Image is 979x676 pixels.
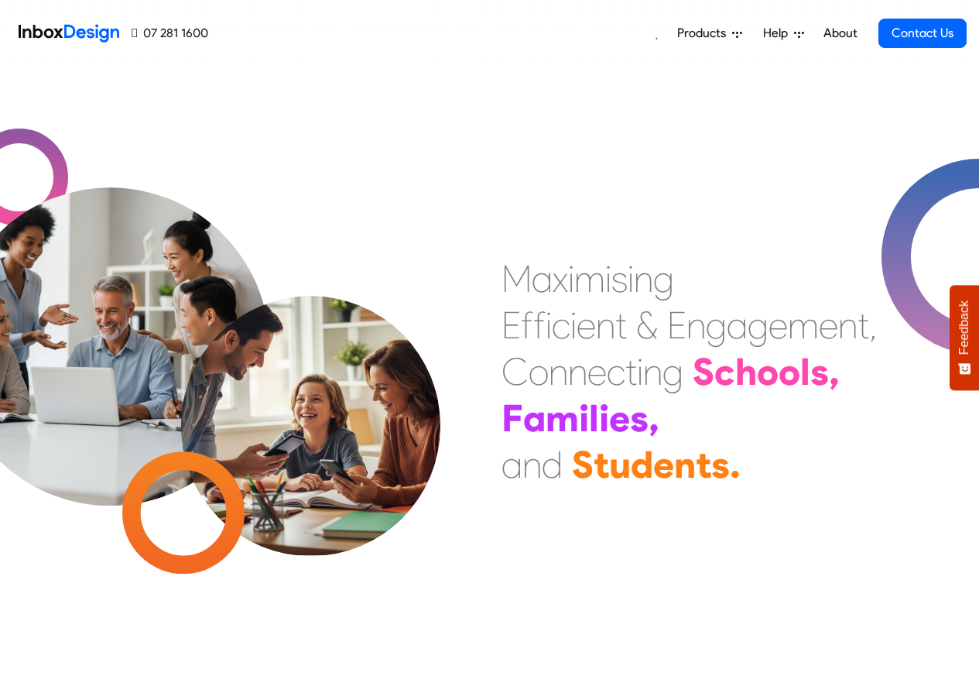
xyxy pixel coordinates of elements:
div: n [634,256,653,302]
div: l [589,395,599,441]
div: S [693,348,714,395]
div: n [568,348,587,395]
div: t [857,302,869,348]
div: E [501,302,521,348]
div: m [574,256,605,302]
div: n [596,302,615,348]
div: e [819,302,838,348]
div: u [609,441,631,488]
div: C [501,348,529,395]
div: F [501,395,523,441]
div: s [630,395,649,441]
div: a [501,441,522,488]
div: i [599,395,609,441]
div: x [553,256,568,302]
div: & [636,302,658,348]
div: f [533,302,546,348]
a: Products [671,18,748,49]
div: , [649,395,659,441]
div: o [757,348,779,395]
div: a [727,302,748,348]
div: i [628,256,634,302]
div: t [696,441,711,488]
div: g [706,302,727,348]
span: Products [677,24,732,43]
div: i [568,256,574,302]
div: i [605,256,611,302]
div: c [607,348,625,395]
div: i [546,302,552,348]
a: Contact Us [878,19,967,48]
div: M [501,256,532,302]
div: e [609,395,630,441]
div: n [549,348,568,395]
a: 07 281 1600 [132,24,208,43]
div: s [611,256,628,302]
div: E [667,302,686,348]
div: g [662,348,683,395]
div: . [730,441,741,488]
div: e [577,302,596,348]
div: o [529,348,549,395]
div: e [768,302,788,348]
div: m [788,302,819,348]
div: S [572,441,594,488]
div: n [643,348,662,395]
div: n [674,441,696,488]
div: n [686,302,706,348]
img: parents_with_child.png [149,232,473,556]
div: , [869,302,877,348]
div: Maximising Efficient & Engagement, Connecting Schools, Families, and Students. [501,256,877,488]
a: Help [757,18,810,49]
div: l [800,348,810,395]
div: o [779,348,800,395]
div: , [829,348,840,395]
div: e [587,348,607,395]
div: t [594,441,609,488]
div: a [532,256,553,302]
div: n [522,441,542,488]
div: d [631,441,653,488]
div: i [637,348,643,395]
div: d [542,441,563,488]
div: g [653,256,674,302]
div: f [521,302,533,348]
div: c [552,302,570,348]
div: a [523,395,546,441]
div: m [546,395,579,441]
div: s [810,348,829,395]
button: Feedback - Show survey [950,285,979,390]
a: About [819,18,861,49]
div: i [570,302,577,348]
div: n [838,302,857,348]
div: t [615,302,627,348]
div: g [748,302,768,348]
div: h [735,348,757,395]
div: c [714,348,735,395]
span: Help [763,24,794,43]
div: t [625,348,637,395]
span: Feedback [957,300,971,355]
div: i [579,395,589,441]
div: s [711,441,730,488]
div: e [653,441,674,488]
